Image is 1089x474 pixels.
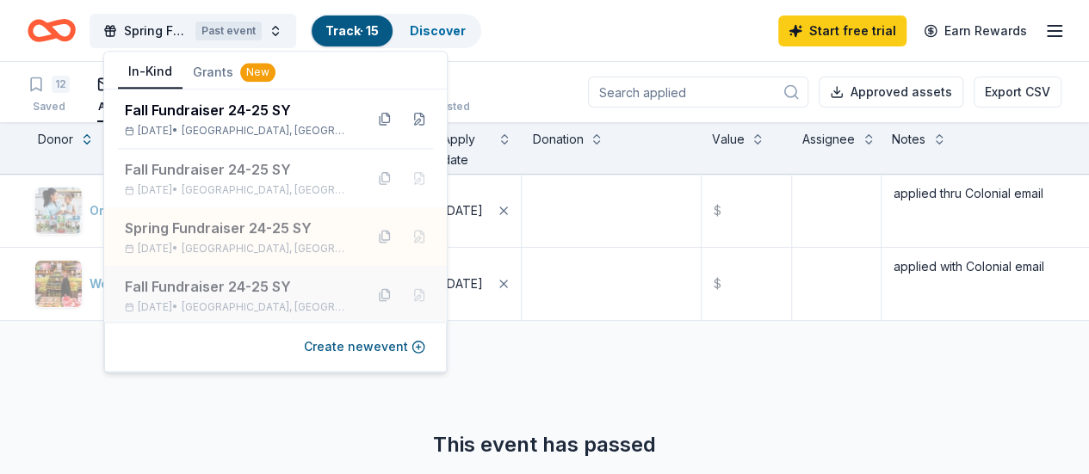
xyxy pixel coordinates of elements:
[52,76,70,93] div: 12
[182,300,350,314] span: [GEOGRAPHIC_DATA], [GEOGRAPHIC_DATA]
[442,274,483,294] div: [DATE]
[28,69,70,122] button: 12Saved
[182,183,350,197] span: [GEOGRAPHIC_DATA], [GEOGRAPHIC_DATA]
[28,10,76,51] a: Home
[125,183,350,197] div: [DATE] •
[883,249,1060,318] textarea: applied with Colonial email
[38,129,73,150] div: Donor
[97,69,139,122] button: 2Applied
[125,300,350,314] div: [DATE] •
[892,129,925,150] div: Notes
[182,242,350,255] span: [GEOGRAPHIC_DATA], [GEOGRAPHIC_DATA]
[913,15,1037,46] a: Earn Rewards
[28,100,70,114] div: Saved
[90,14,296,48] button: Spring Fundraiser 24-25 SYPast event
[297,431,793,459] div: This event has passed
[432,248,521,320] button: [DATE]
[125,276,350,297] div: Fall Fundraiser 24-25 SY
[124,21,189,41] span: Spring Fundraiser 24-25 SY
[819,77,963,108] button: Approved assets
[442,200,483,221] div: [DATE]
[125,242,350,255] div: [DATE] •
[125,124,350,138] div: [DATE] •
[97,100,139,114] div: Applied
[304,336,425,357] button: Create newevent
[310,14,481,48] button: Track· 15Discover
[182,124,350,138] span: [GEOGRAPHIC_DATA], [GEOGRAPHIC_DATA]
[325,23,379,38] a: Track· 15
[240,63,275,82] div: New
[802,129,855,150] div: Assignee
[195,22,262,40] div: Past event
[432,175,521,247] button: [DATE]
[183,57,286,88] button: Grants
[712,129,744,150] div: Value
[125,218,350,238] div: Spring Fundraiser 24-25 SY
[778,15,906,46] a: Start free trial
[588,77,808,108] input: Search applied
[410,23,466,38] a: Discover
[883,176,1060,245] textarea: applied thru Colonial email
[118,56,183,89] button: In-Kind
[974,77,1061,108] button: Export CSV
[532,129,583,150] div: Donation
[442,129,491,170] div: Apply date
[125,100,350,120] div: Fall Fundraiser 24-25 SY
[125,159,350,180] div: Fall Fundraiser 24-25 SY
